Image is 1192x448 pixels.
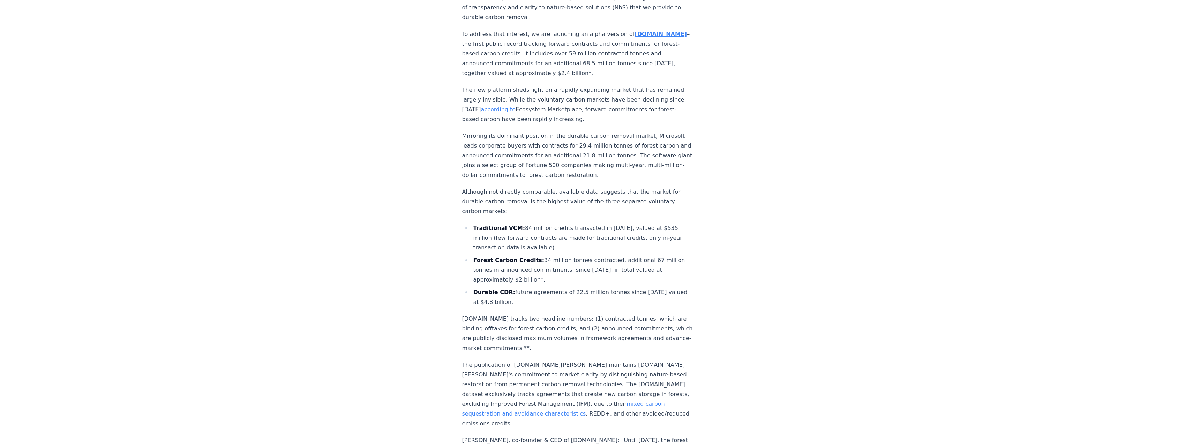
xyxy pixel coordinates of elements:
li: 84 million credits transacted in [DATE], valued at $535 million (few forward contracts are made f... [471,223,693,253]
strong: Traditional VCM: [473,225,525,231]
p: Mirroring its dominant position in the durable carbon removal market, Microsoft leads corporate b... [462,131,693,180]
li: 34 million tonnes contracted, additional 67 million tonnes in announced commitments, since [DATE]... [471,255,693,285]
strong: Durable CDR: [473,289,515,296]
li: future agreements of 22,5 million tonnes since [DATE] valued at $4.8 billion. [471,288,693,307]
p: The new platform sheds light on a rapidly expanding market that has remained largely invisible. W... [462,85,693,124]
p: Although not directly comparable, available data suggests that the market for durable carbon remo... [462,187,693,216]
a: according to [481,106,516,113]
p: The publication of [DOMAIN_NAME][PERSON_NAME] maintains [DOMAIN_NAME][PERSON_NAME]'s commitment t... [462,360,693,428]
strong: Forest Carbon Credits: [473,257,545,263]
p: [DOMAIN_NAME] tracks two headline numbers: (1) contracted tonnes, which are binding offtakes for ... [462,314,693,353]
a: [DOMAIN_NAME] [635,31,687,37]
p: To address that interest, we are launching an alpha version of –the first public record tracking ... [462,29,693,78]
